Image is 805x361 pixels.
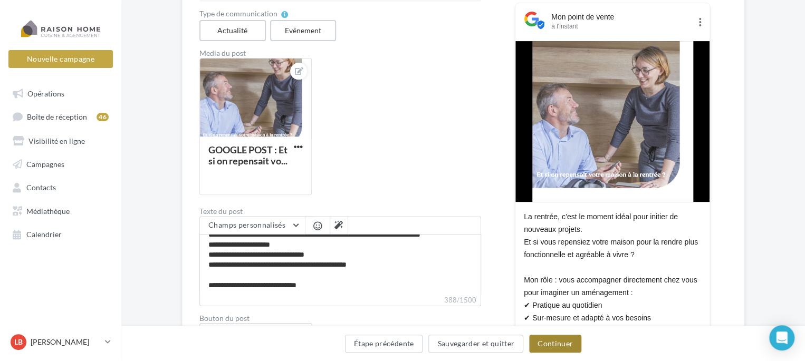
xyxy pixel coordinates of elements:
button: En savoir plus [199,323,312,341]
button: Champs personnalisés [200,217,305,235]
label: Actualité [199,20,266,41]
a: Contacts [6,177,115,196]
span: Boîte de réception [27,112,87,121]
span: Campagnes [26,159,64,168]
p: [PERSON_NAME] [31,337,101,347]
button: Sauvegarder et quitter [428,335,523,353]
span: Type de communication [199,10,277,17]
div: Media du post [199,50,481,57]
a: Campagnes [6,154,115,173]
span: Médiathèque [26,206,70,215]
div: Mon point de vente [551,12,691,22]
button: Nouvelle campagne [8,50,113,68]
button: Étape précédente [345,335,423,353]
a: LB [PERSON_NAME] [8,332,113,352]
span: Champs personnalisés [208,220,285,229]
a: Médiathèque [6,201,115,220]
label: Texte du post [199,208,481,215]
div: 46 [97,113,109,121]
span: Opérations [27,89,64,97]
span: Visibilité en ligne [28,136,85,145]
span: Calendrier [26,230,62,239]
a: Opérations [6,83,115,102]
a: Calendrier [6,224,115,243]
a: Boîte de réception46 [6,106,115,126]
button: Continuer [529,335,581,353]
label: Evénement [270,20,337,41]
img: GOOGLE POST : Et si on repensait votre maison à la rentrée ? [532,41,693,202]
span: Contacts [26,183,56,192]
a: Visibilité en ligne [6,131,115,150]
span: LB [14,337,23,347]
label: 388/1500 [199,295,481,306]
label: Bouton du post [199,315,481,322]
div: GOOGLE POST : Et si on repensait vo... [208,144,287,167]
div: à l'instant [551,22,691,31]
div: Open Intercom Messenger [769,325,794,350]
